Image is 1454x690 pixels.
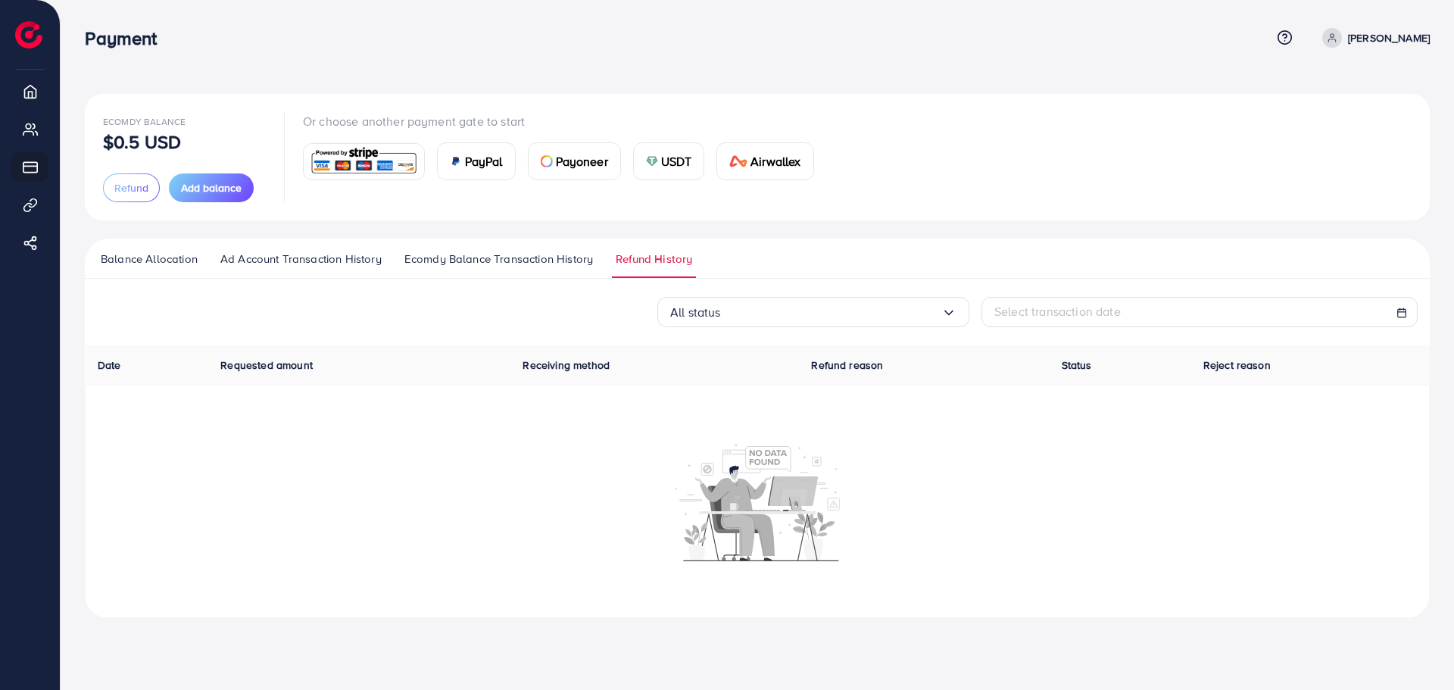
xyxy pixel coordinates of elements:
a: card [303,143,425,180]
span: Ecomdy Balance Transaction History [404,251,593,267]
a: cardPayPal [437,142,516,180]
span: PayPal [465,152,503,170]
a: cardUSDT [633,142,705,180]
span: All status [670,301,721,324]
img: card [646,155,658,167]
img: card [450,155,462,167]
button: Refund [103,173,160,202]
a: [PERSON_NAME] [1316,28,1430,48]
span: Airwallex [750,152,800,170]
span: Receiving method [523,357,610,373]
img: card [541,155,553,167]
img: card [729,155,747,167]
span: Refund History [616,251,692,267]
iframe: To enrich screen reader interactions, please activate Accessibility in Grammarly extension settings [1390,622,1443,679]
img: card [308,145,420,178]
a: cardPayoneer [528,142,621,180]
a: cardAirwallex [716,142,813,180]
span: Payoneer [556,152,608,170]
img: No account [675,442,840,561]
span: Refund reason [811,357,883,373]
button: Add balance [169,173,254,202]
h3: Payment [85,27,169,49]
span: Status [1062,357,1092,373]
div: Search for option [657,297,969,327]
span: Select transaction date [994,303,1121,320]
p: Or choose another payment gate to start [303,112,826,130]
span: Add balance [181,180,242,195]
span: Refund [114,180,148,195]
span: Requested amount [220,357,313,373]
span: Ecomdy Balance [103,115,186,128]
p: [PERSON_NAME] [1348,29,1430,47]
img: logo [15,21,42,48]
span: Date [98,357,121,373]
span: Ad Account Transaction History [220,251,382,267]
input: Search for option [721,301,941,324]
span: Reject reason [1203,357,1271,373]
p: $0.5 USD [103,133,181,151]
span: Balance Allocation [101,251,198,267]
span: USDT [661,152,692,170]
